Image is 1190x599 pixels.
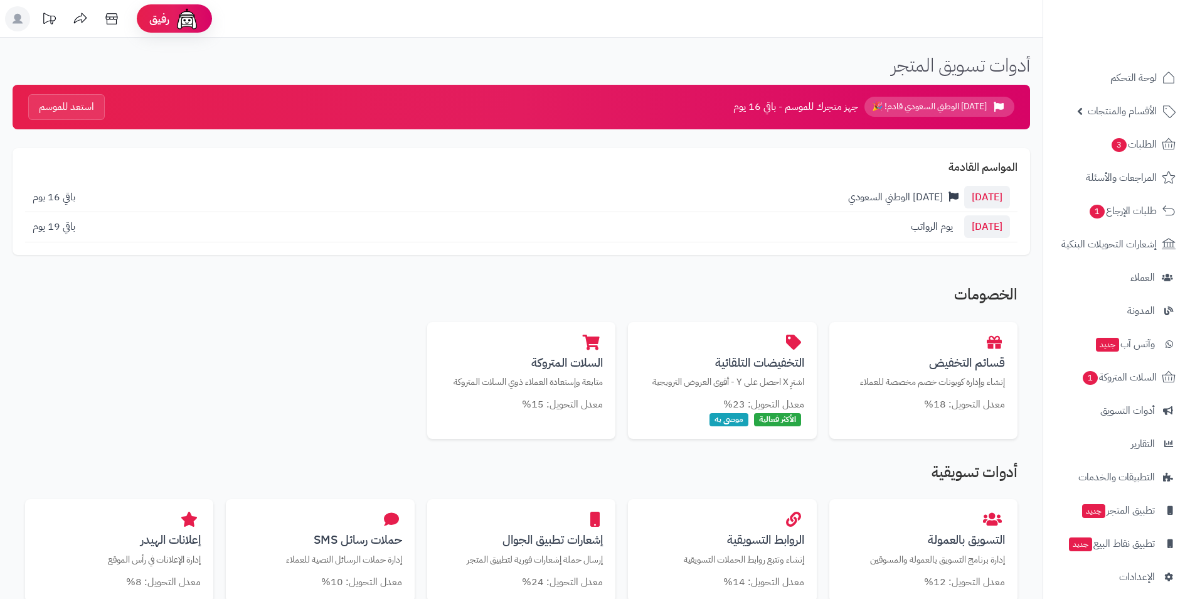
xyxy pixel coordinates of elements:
span: يوم الرواتب [911,219,953,234]
a: وآتس آبجديد [1051,329,1182,359]
h3: الروابط التسويقية [640,533,804,546]
a: التخفيضات التلقائيةاشترِ X احصل على Y - أقوى العروض الترويجية معدل التحويل: 23% الأكثر فعالية موص... [628,322,816,439]
p: إدارة حملات الرسائل النصية للعملاء [238,553,401,566]
span: [DATE] [964,186,1010,208]
span: لوحة التحكم [1110,69,1157,87]
span: جديد [1082,504,1105,518]
span: تطبيق نقاط البيع [1068,535,1155,553]
h3: إعلانات الهيدر [38,533,201,546]
a: السلات المتروكة1 [1051,362,1182,392]
a: طلبات الإرجاع1 [1051,196,1182,226]
button: استعد للموسم [28,94,105,120]
small: معدل التحويل: 10% [321,575,402,590]
h3: التسويق بالعمولة [842,533,1005,546]
img: ai-face.png [174,6,199,31]
small: معدل التحويل: 15% [522,397,603,412]
h3: حملات رسائل SMS [238,533,401,546]
small: معدل التحويل: 8% [126,575,201,590]
a: العملاء [1051,262,1182,293]
span: [DATE] الوطني السعودي قادم! 🎉 [864,97,1014,117]
h3: التخفيضات التلقائية [640,356,804,369]
small: معدل التحويل: 12% [924,575,1005,590]
a: الطلبات3 [1051,129,1182,159]
span: الطلبات [1110,136,1157,153]
a: المدونة [1051,296,1182,326]
span: أدوات التسويق [1100,402,1155,419]
a: التقارير [1051,429,1182,459]
p: إدارة برنامج التسويق بالعمولة والمسوقين [842,553,1005,566]
span: التقارير [1131,435,1155,453]
h2: الخصومات [25,286,1017,309]
a: المراجعات والأسئلة [1051,163,1182,193]
p: إنشاء وتتبع روابط الحملات التسويقية [640,553,804,566]
span: التطبيقات والخدمات [1078,468,1155,486]
span: الأقسام والمنتجات [1088,102,1157,120]
span: الإعدادات [1119,568,1155,586]
a: تحديثات المنصة [33,6,65,35]
span: المراجعات والأسئلة [1086,169,1157,186]
small: معدل التحويل: 24% [522,575,603,590]
span: وآتس آب [1095,335,1155,353]
p: إدارة الإعلانات في رأس الموقع [38,553,201,566]
h3: قسائم التخفيض [842,356,1005,369]
a: تطبيق نقاط البيعجديد [1051,529,1182,559]
a: لوحة التحكم [1051,63,1182,93]
h1: أدوات تسويق المتجر [891,55,1030,75]
small: معدل التحويل: 14% [723,575,804,590]
a: السلات المتروكةمتابعة وإستعادة العملاء ذوي السلات المتروكة معدل التحويل: 15% [427,322,615,425]
img: logo-2.png [1105,35,1178,62]
a: قسائم التخفيضإنشاء وإدارة كوبونات خصم مخصصة للعملاء معدل التحويل: 18% [829,322,1017,425]
a: التطبيقات والخدمات [1051,462,1182,492]
span: طلبات الإرجاع [1088,202,1157,220]
span: العملاء [1130,269,1155,286]
span: باقي 19 يوم [33,219,75,234]
span: تطبيق المتجر [1081,502,1155,519]
h3: السلات المتروكة [440,356,603,369]
span: 1 [1083,371,1098,385]
p: إنشاء وإدارة كوبونات خصم مخصصة للعملاء [842,375,1005,389]
span: 3 [1112,138,1127,152]
span: [DATE] الوطني السعودي [848,190,943,205]
span: رفيق [149,11,169,26]
span: [DATE] [964,215,1010,238]
a: أدوات التسويق [1051,396,1182,426]
span: إشعارات التحويلات البنكية [1061,235,1157,253]
span: الأكثر فعالية [754,413,801,426]
small: معدل التحويل: 23% [723,397,804,412]
span: موصى به [709,413,748,426]
span: جديد [1069,537,1092,551]
a: تطبيق المتجرجديد [1051,495,1182,526]
small: معدل التحويل: 18% [924,397,1005,412]
p: اشترِ X احصل على Y - أقوى العروض الترويجية [640,375,804,389]
span: جهز متجرك للموسم - باقي 16 يوم [733,100,858,114]
span: السلات المتروكة [1081,369,1157,386]
span: باقي 16 يوم [33,190,75,205]
p: متابعة وإستعادة العملاء ذوي السلات المتروكة [440,375,603,389]
a: إشعارات التحويلات البنكية [1051,229,1182,259]
span: المدونة [1127,302,1155,320]
p: إرسال حملة إشعارات فورية لتطبيق المتجر [440,553,603,566]
h2: أدوات تسويقية [25,464,1017,487]
span: 1 [1090,205,1105,219]
h3: إشعارات تطبيق الجوال [440,533,603,546]
span: جديد [1096,338,1119,352]
a: الإعدادات [1051,562,1182,592]
h2: المواسم القادمة [25,161,1017,173]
